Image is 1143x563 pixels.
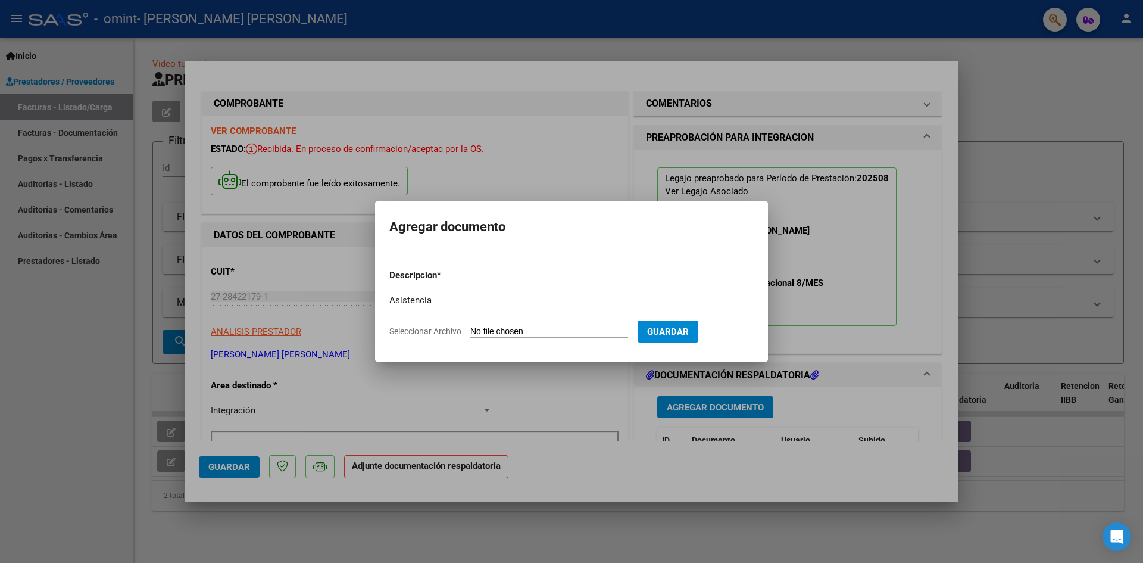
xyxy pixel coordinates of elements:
[1103,522,1131,551] div: Open Intercom Messenger
[389,326,461,336] span: Seleccionar Archivo
[389,216,754,238] h2: Agregar documento
[638,321,698,343] button: Guardar
[389,269,499,282] p: Descripcion
[647,326,689,337] span: Guardar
